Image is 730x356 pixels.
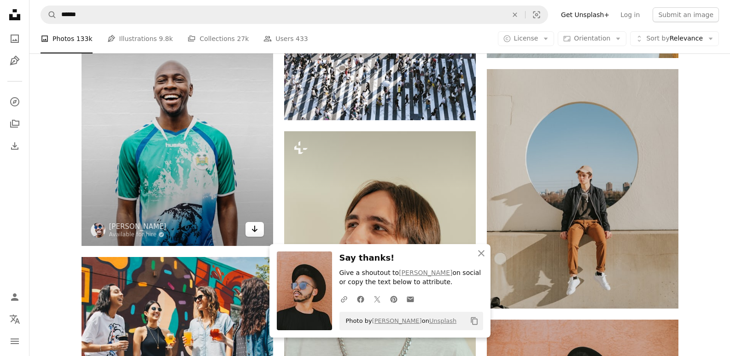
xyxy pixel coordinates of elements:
span: License [514,35,538,42]
a: Illustrations 9.8k [107,24,173,53]
span: Sort by [646,35,669,42]
button: Submit an image [653,7,719,22]
h3: Say thanks! [339,251,483,265]
a: Available for hire [109,231,167,239]
a: Explore [6,93,24,111]
p: Give a shoutout to on social or copy the text below to attribute. [339,268,483,287]
a: Users 433 [263,24,308,53]
a: Log in / Sign up [6,288,24,306]
a: portrait photography of man [82,114,273,122]
a: Get Unsplash+ [555,7,615,22]
a: Share on Facebook [352,290,369,308]
button: Sort byRelevance [630,31,719,46]
span: 9.8k [159,34,173,44]
span: Photo by on [341,314,457,328]
a: Unsplash [429,317,456,324]
button: Clear [505,6,525,23]
a: [PERSON_NAME] [109,222,167,231]
a: man sitting on gray concrete wall [487,185,678,193]
button: Language [6,310,24,328]
a: Share over email [402,290,419,308]
a: Collections 27k [187,24,249,53]
a: four women holding drinks while laughing together during daytime [82,321,273,329]
button: Search Unsplash [41,6,57,23]
a: Collections [6,115,24,133]
span: 433 [296,34,308,44]
a: [PERSON_NAME] [372,317,422,324]
form: Find visuals sitewide [41,6,548,24]
a: Download History [6,137,24,155]
a: Share on Twitter [369,290,385,308]
a: [PERSON_NAME] [399,269,452,276]
span: 27k [237,34,249,44]
a: Illustrations [6,52,24,70]
a: Share on Pinterest [385,290,402,308]
button: Orientation [558,31,626,46]
button: Menu [6,332,24,350]
a: Download [245,222,264,237]
button: License [498,31,555,46]
button: Visual search [526,6,548,23]
a: Photos [6,29,24,48]
a: Home — Unsplash [6,6,24,26]
a: aerial view of people walking on raod [284,52,476,60]
a: Log in [615,7,645,22]
img: Go to Charles Etoroma's profile [91,223,105,238]
img: man sitting on gray concrete wall [487,69,678,309]
button: Copy to clipboard [467,313,482,329]
span: Orientation [574,35,610,42]
span: Relevance [646,34,703,43]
